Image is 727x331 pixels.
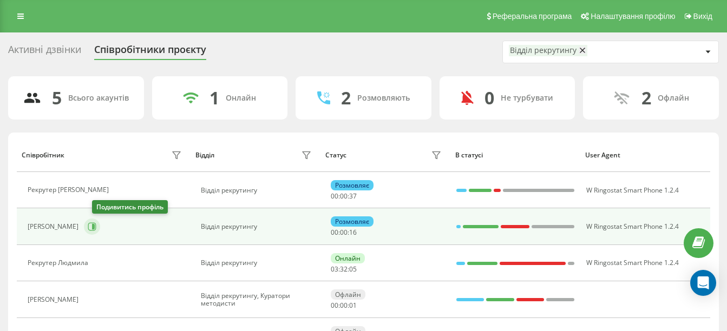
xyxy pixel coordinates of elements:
div: : : [331,193,357,200]
div: Офлайн [331,289,365,300]
span: Налаштування профілю [591,12,675,21]
div: Онлайн [226,94,256,103]
span: 32 [340,264,348,274]
div: В статусі [455,151,575,159]
div: Статус [325,151,346,159]
span: 00 [340,301,348,310]
span: W Ringostat Smart Phone 1.2.4 [586,222,679,231]
div: Відділ [195,151,214,159]
div: Офлайн [658,94,689,103]
div: 0 [484,88,494,108]
div: Розмовляє [331,180,374,190]
span: 00 [340,191,348,201]
span: 16 [349,228,357,237]
span: Реферальна програма [493,12,572,21]
span: W Ringostat Smart Phone 1.2.4 [586,186,679,195]
div: : : [331,266,357,273]
div: Open Intercom Messenger [690,270,716,296]
div: Подивитись профіль [92,200,168,214]
div: Рекрутер [PERSON_NAME] [28,186,112,194]
div: Рекрутер Людмила [28,259,91,267]
div: Онлайн [331,253,365,263]
div: 1 [209,88,219,108]
div: Розмовляє [331,216,374,227]
div: 2 [341,88,351,108]
span: 03 [331,264,338,274]
div: Відділ рекрутингу, Куратори методисти [201,292,314,308]
span: 00 [331,228,338,237]
div: : : [331,302,357,309]
span: 00 [331,301,338,310]
div: Активні дзвінки [8,44,81,61]
div: [PERSON_NAME] [28,296,81,303]
span: 00 [331,191,338,201]
div: Відділ рекрутингу [201,259,314,267]
div: Співробітник [22,151,64,159]
div: Розмовляють [357,94,410,103]
span: 01 [349,301,357,310]
div: Відділ рекрутингу [510,46,577,55]
div: Співробітники проєкту [94,44,206,61]
div: Не турбувати [501,94,553,103]
span: W Ringostat Smart Phone 1.2.4 [586,258,679,267]
span: 37 [349,191,357,201]
div: 5 [52,88,62,108]
span: 05 [349,264,357,274]
span: Вихід [693,12,712,21]
div: Відділ рекрутингу [201,223,314,230]
div: Всього акаунтів [68,94,129,103]
div: User Agent [585,151,705,159]
div: [PERSON_NAME] [28,223,81,230]
span: 00 [340,228,348,237]
div: 2 [641,88,651,108]
div: Відділ рекрутингу [201,187,314,194]
div: : : [331,229,357,236]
